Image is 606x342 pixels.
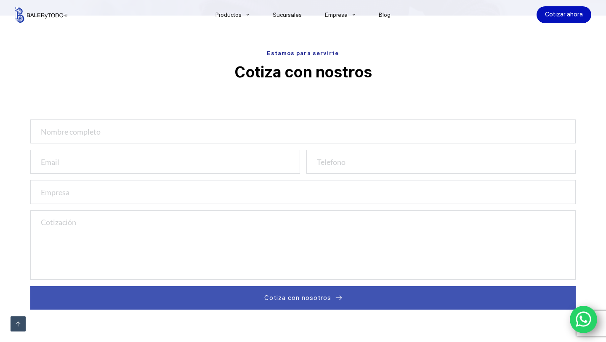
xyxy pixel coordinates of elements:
span: Cotiza con nosotros [264,293,331,303]
a: WhatsApp [570,306,598,334]
input: Empresa [30,180,576,204]
a: Cotizar ahora [537,6,591,23]
input: Telefono [306,150,576,174]
input: Email [30,150,300,174]
span: Estamos para servirte [267,50,339,56]
p: Cotiza con nostros [30,62,576,83]
img: Balerytodo [15,7,67,23]
input: Nombre completo [30,119,576,143]
button: Cotiza con nosotros [30,286,576,310]
a: Ir arriba [11,316,26,331]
